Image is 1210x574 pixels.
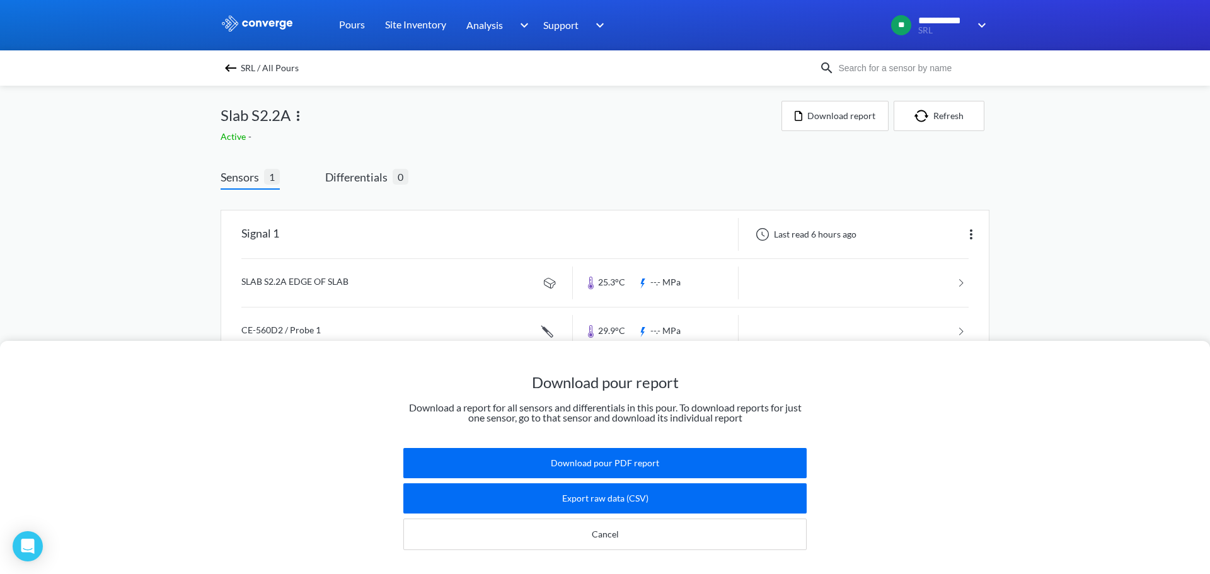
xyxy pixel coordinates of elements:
[466,17,503,33] span: Analysis
[834,61,987,75] input: Search for a sensor by name
[918,26,969,35] span: SRL
[969,18,989,33] img: downArrow.svg
[403,403,807,423] p: Download a report for all sensors and differentials in this pour. To download reports for just on...
[512,18,532,33] img: downArrow.svg
[403,519,807,550] button: Cancel
[223,60,238,76] img: backspace.svg
[241,59,299,77] span: SRL / All Pours
[403,448,807,478] button: Download pour PDF report
[543,17,579,33] span: Support
[403,372,807,393] h1: Download pour report
[13,531,43,561] div: Open Intercom Messenger
[403,483,807,514] button: Export raw data (CSV)
[819,60,834,76] img: icon-search.svg
[587,18,608,33] img: downArrow.svg
[221,15,294,32] img: logo_ewhite.svg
